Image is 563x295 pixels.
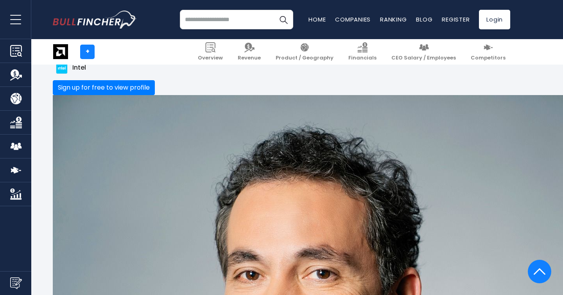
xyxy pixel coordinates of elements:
[416,15,432,23] a: Blog
[442,15,470,23] a: Register
[471,55,506,61] span: Competitors
[56,63,86,72] a: Intel
[53,44,68,59] img: AMD logo
[238,55,261,61] span: Revenue
[271,39,338,65] a: Product / Geography
[72,63,86,72] span: Intel
[344,39,381,65] a: Financials
[335,15,371,23] a: Companies
[479,10,510,29] a: Login
[276,55,333,61] span: Product / Geography
[53,11,137,29] a: Go to homepage
[274,10,293,29] button: Search
[53,11,137,29] img: bullfincher logo
[80,45,95,59] a: +
[387,39,461,65] a: CEO Salary / Employees
[391,55,456,61] span: CEO Salary / Employees
[53,80,155,95] button: Sign up for free to view profile
[380,15,407,23] a: Ranking
[466,39,510,65] a: Competitors
[233,39,265,65] a: Revenue
[308,15,326,23] a: Home
[56,62,68,74] img: Intel
[198,55,223,61] span: Overview
[193,39,228,65] a: Overview
[348,55,377,61] span: Financials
